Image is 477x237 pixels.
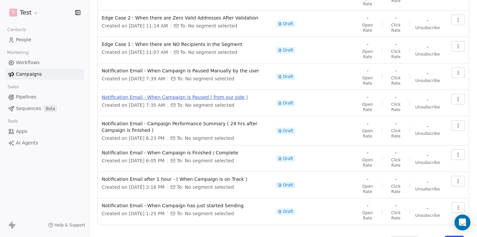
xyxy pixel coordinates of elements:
[427,205,428,212] span: -
[359,157,377,168] span: Open Rate
[12,9,15,16] span: T
[16,94,36,100] span: Pipelines
[16,59,40,66] span: Workflows
[367,149,368,156] span: -
[367,120,368,127] span: -
[16,36,31,43] span: People
[102,15,268,21] span: Edge Case 2 : When there are Zero Valid Addresses After Validation
[5,69,84,80] a: Campaigns
[283,182,293,188] span: Draft
[415,104,440,110] span: Unsubscribe
[5,34,84,45] a: People
[16,105,41,112] span: Sequences
[359,75,377,86] span: Open Rate
[427,97,428,103] span: -
[454,215,470,230] div: Open Intercom Messenger
[367,15,368,21] span: -
[388,210,404,221] span: Click Rate
[5,103,84,114] a: SequencesBeta
[102,22,168,29] span: Created on [DATE] 11:14 AM
[395,176,397,182] span: -
[427,178,428,185] span: -
[102,149,268,156] span: Notification Email - When Campaign is Finished / Complete
[359,22,377,33] span: Open Rate
[415,131,440,136] span: Unsubscribe
[395,15,397,21] span: -
[180,22,237,29] span: To: No segment selected
[283,156,293,161] span: Draft
[367,94,368,100] span: -
[177,102,234,108] span: To: No segment selected
[415,213,440,218] span: Unsubscribe
[102,75,165,82] span: Created on [DATE] 7:39 AM
[367,41,368,48] span: -
[102,41,268,48] span: Edge Case 1 : When there are NO Recipients in the Segment
[415,52,440,57] span: Unsubscribe
[102,202,268,209] span: Notification Email - When Campaign has just started Sending
[177,75,234,82] span: To: No segment selected
[55,222,85,228] span: Help & Support
[388,157,404,168] span: Click Rate
[20,8,31,17] span: Test
[388,184,404,194] span: Click Rate
[427,44,428,50] span: -
[283,128,293,134] span: Draft
[395,149,397,156] span: -
[367,202,368,209] span: -
[48,222,85,228] a: Help & Support
[395,67,397,74] span: -
[367,176,368,182] span: -
[367,67,368,74] span: -
[388,75,404,86] span: Click Rate
[5,116,21,126] span: Tools
[102,184,165,190] span: Created on [DATE] 3:16 PM
[102,157,165,164] span: Created on [DATE] 6:05 PM
[177,210,234,217] span: To: No segment selected
[359,49,377,59] span: Open Rate
[395,94,397,100] span: -
[415,186,440,192] span: Unsubscribe
[5,126,84,137] a: Apps
[427,70,428,77] span: -
[427,123,428,130] span: -
[102,176,268,182] span: Notification Email after 1 hour - ( When Campaign is on Track )
[359,102,377,112] span: Open Rate
[427,17,428,24] span: -
[5,57,84,68] a: Workflows
[177,157,234,164] span: To: No segment selected
[4,25,29,35] span: Contacts
[395,120,397,127] span: -
[427,152,428,159] span: -
[102,135,165,141] span: Created on [DATE] 6:23 PM
[283,100,293,106] span: Draft
[5,92,84,102] a: Pipelines
[415,160,440,165] span: Unsubscribe
[4,48,31,58] span: Marketing
[102,120,268,134] span: Notification Email - Campaign Performance Summary ( 24 hrs after Campaign is finished )
[388,102,404,112] span: Click Rate
[388,128,404,139] span: Click Rate
[359,184,377,194] span: Open Rate
[102,94,268,100] span: Notification Email - When Campaign is Paused ( from our side )
[359,210,377,221] span: Open Rate
[5,82,22,92] span: Sales
[283,21,293,26] span: Draft
[5,138,84,148] a: AI Agents
[180,49,237,56] span: To: No segment selected
[395,202,397,209] span: -
[102,67,268,74] span: Notification Email - When Campaign is Paused Manually by the user
[283,209,293,214] span: Draft
[177,135,234,141] span: To: No segment selected
[388,49,404,59] span: Click Rate
[359,128,377,139] span: Open Rate
[16,139,38,146] span: AI Agents
[102,102,165,108] span: Created on [DATE] 7:35 AM
[395,41,397,48] span: -
[16,128,27,135] span: Apps
[8,7,40,18] button: TTest
[102,210,165,217] span: Created on [DATE] 1:25 PM
[415,78,440,83] span: Unsubscribe
[102,49,168,56] span: Created on [DATE] 11:07 AM
[44,105,57,112] span: Beta
[16,71,42,78] span: Campaigns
